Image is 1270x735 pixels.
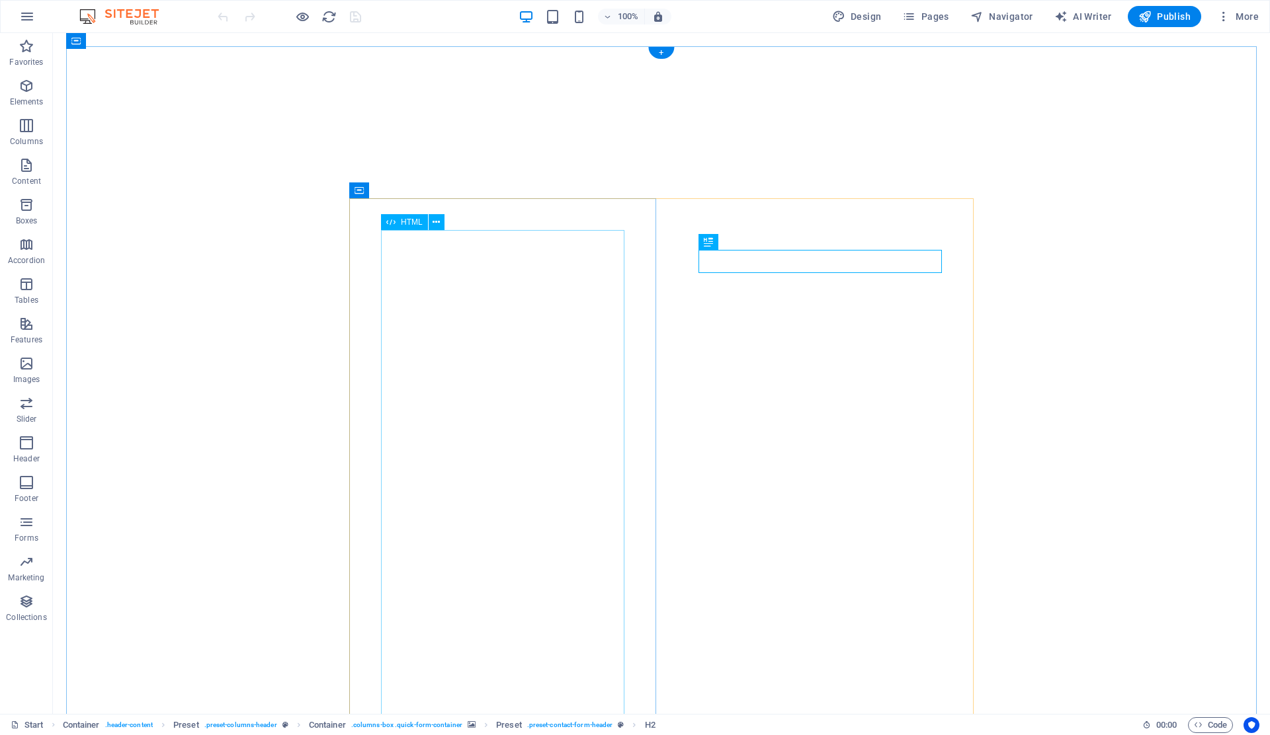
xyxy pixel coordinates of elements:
[76,9,175,24] img: Editor Logo
[9,57,43,67] p: Favorites
[8,572,44,583] p: Marketing
[1128,6,1201,27] button: Publish
[13,374,40,385] p: Images
[618,721,624,728] i: This element is a customizable preset
[15,295,38,305] p: Tables
[468,721,476,728] i: This element contains a background
[401,218,423,226] span: HTML
[1217,10,1259,23] span: More
[12,176,41,186] p: Content
[321,9,337,24] button: reload
[618,9,639,24] h6: 100%
[1165,720,1167,730] span: :
[827,6,887,27] button: Design
[63,717,656,733] nav: breadcrumb
[645,717,656,733] span: Click to select. Double-click to edit
[1142,717,1177,733] h6: Session time
[1138,10,1191,23] span: Publish
[1188,717,1233,733] button: Code
[1244,717,1259,733] button: Usercentrics
[1049,6,1117,27] button: AI Writer
[10,97,44,107] p: Elements
[11,717,44,733] a: Click to cancel selection. Double-click to open Pages
[652,11,664,22] i: On resize automatically adjust zoom level to fit chosen device.
[1194,717,1227,733] span: Code
[63,717,100,733] span: Click to select. Double-click to edit
[8,255,45,266] p: Accordion
[17,414,37,424] p: Slider
[648,47,674,59] div: +
[173,717,199,733] span: Click to select. Double-click to edit
[6,612,46,623] p: Collections
[1054,10,1112,23] span: AI Writer
[204,717,277,733] span: . preset-columns-header
[10,136,43,147] p: Columns
[496,717,522,733] span: Click to select. Double-click to edit
[15,493,38,504] p: Footer
[282,721,288,728] i: This element is a customizable preset
[15,533,38,543] p: Forms
[827,6,887,27] div: Design (Ctrl+Alt+Y)
[1156,717,1177,733] span: 00 00
[1212,6,1264,27] button: More
[897,6,954,27] button: Pages
[965,6,1038,27] button: Navigator
[832,10,882,23] span: Design
[13,453,40,464] p: Header
[527,717,613,733] span: . preset-contact-form-header
[294,9,310,24] button: Click here to leave preview mode and continue editing
[309,717,346,733] span: Click to select. Double-click to edit
[970,10,1033,23] span: Navigator
[902,10,949,23] span: Pages
[16,215,38,226] p: Boxes
[11,334,42,345] p: Features
[598,9,645,24] button: 100%
[321,9,337,24] i: Reload page
[105,717,153,733] span: . header-content
[351,717,462,733] span: . columns-box .quick-form-container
